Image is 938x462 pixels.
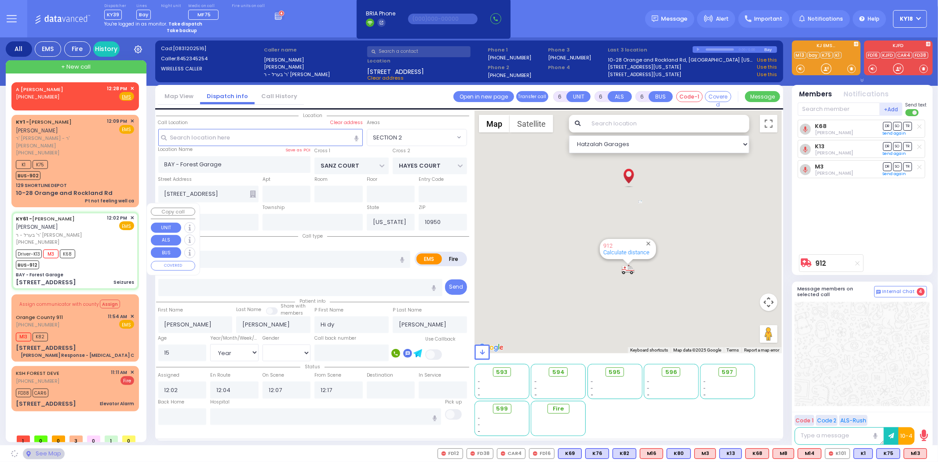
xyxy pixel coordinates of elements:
a: bay [807,52,820,59]
span: 0 [87,436,100,442]
a: Orange County 911 [16,314,63,321]
button: Drag Pegman onto the map to open Street View [760,325,777,343]
input: Search a contact [367,46,471,57]
span: Emanual Lenorowitz [815,150,853,156]
label: Turn off text [905,108,920,117]
span: - [704,378,706,385]
div: ALS [798,448,821,459]
span: Location [299,112,327,119]
button: COVERED [151,261,195,271]
label: P First Name [314,307,343,314]
button: KY18 [893,10,927,28]
span: ✕ [130,117,134,125]
span: You're logged in as monitor. [104,21,167,27]
div: K68 [745,448,769,459]
span: 4 [917,288,925,296]
a: 912 [603,242,613,249]
div: Bay [764,46,777,53]
span: CAR6 [33,389,48,397]
div: BAY - Forest Garage [16,271,63,278]
label: Back Home [158,399,185,406]
strong: Take dispatch [168,21,202,27]
label: Assigned [158,372,180,379]
span: Clear address [367,74,404,81]
span: [PHONE_NUMBER] [16,149,59,156]
span: members [281,310,303,316]
span: BUS-902 [16,171,40,180]
button: Code 2 [816,415,838,426]
span: 594 [552,368,565,377]
span: + New call [61,62,91,71]
button: Internal Chat 4 [874,286,927,297]
button: Code 1 [795,415,814,426]
label: Floor [367,176,377,183]
button: Show street map [479,115,510,132]
a: [STREET_ADDRESS][US_STATE] [608,63,682,71]
span: M13 [16,333,31,341]
span: SO [893,122,902,130]
div: [STREET_ADDRESS] [16,344,76,352]
label: WIRELESS CALLER [161,65,261,73]
span: 599 [496,404,508,413]
div: BLS [613,448,636,459]
label: Township [263,204,285,211]
div: ALS [694,448,716,459]
div: ALS [745,448,769,459]
img: message.svg [652,15,658,22]
div: K69 [558,448,582,459]
div: BLS [854,448,873,459]
button: Toggle fullscreen view [760,115,777,132]
span: 12:02 PM [107,215,128,221]
label: [PHONE_NUMBER] [548,54,591,61]
span: Bay [136,10,151,20]
span: Important [754,15,782,23]
label: EMS [416,253,442,264]
div: M14 [798,448,821,459]
span: TR [903,142,912,150]
span: - [478,385,481,392]
span: Internal Chat [883,289,915,295]
a: Use this [757,71,777,78]
span: Alert [716,15,729,23]
div: [STREET_ADDRESS] [16,400,76,408]
a: Dispatch info [200,92,255,100]
span: [PERSON_NAME] [16,223,58,231]
span: - [647,378,650,385]
span: ✕ [130,369,134,376]
span: 11:54 AM [108,313,128,320]
a: Calculate distance [603,249,650,256]
div: BLS [719,448,742,459]
span: SO [893,142,902,150]
span: - [478,415,481,422]
span: K75 [33,160,48,169]
span: Driver-K13 [16,249,42,258]
label: Street Address [158,176,192,183]
div: BLS [876,448,900,459]
span: EMS [119,320,134,329]
span: K1 [16,160,31,169]
div: BLS [558,448,582,459]
label: ZIP [419,204,425,211]
input: Search location here [158,129,363,146]
div: Elevator Alarm [100,400,134,407]
button: Send [445,279,467,295]
a: 10-28 Orange and Rockland Rd, [GEOGRAPHIC_DATA] [US_STATE] [608,56,754,64]
span: - [534,385,537,392]
label: Call back number [314,335,356,342]
label: Caller: [161,55,261,62]
img: red-radio-icon.svg [533,451,537,456]
label: Cross 2 [393,147,410,154]
div: [PERSON_NAME] Response - [MEDICAL_DATA] C [21,352,134,359]
span: BUS-912 [16,260,39,269]
span: [0831202516] [173,45,206,52]
div: [STREET_ADDRESS] [16,278,76,287]
div: Fire [64,41,91,57]
span: [PHONE_NUMBER] [16,378,59,385]
img: red-radio-icon.svg [501,451,505,456]
div: EMS [35,41,61,57]
div: M13 [904,448,927,459]
span: SECTION 2 [367,129,455,145]
img: Logo [35,13,93,24]
button: Transfer call [516,91,548,102]
label: [PERSON_NAME] [264,56,364,64]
